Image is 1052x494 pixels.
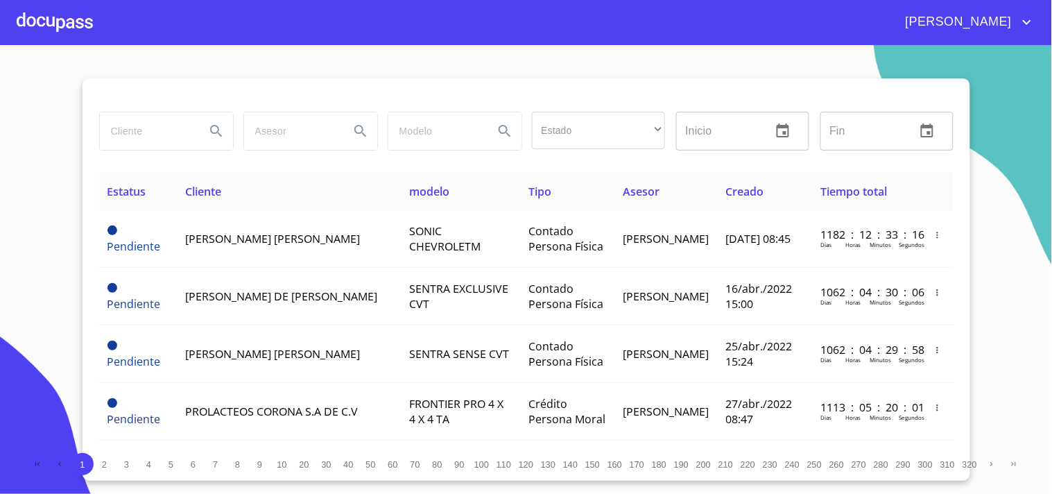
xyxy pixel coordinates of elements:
[648,453,671,475] button: 180
[432,459,442,470] span: 80
[852,459,866,470] span: 270
[870,356,891,364] p: Minutos
[80,459,85,470] span: 1
[235,459,240,470] span: 8
[870,414,891,421] p: Minutos
[829,459,844,470] span: 260
[845,414,861,421] p: Horas
[185,184,221,199] span: Cliente
[107,283,117,293] span: Pendiente
[741,459,755,470] span: 220
[623,184,659,199] span: Asesor
[107,225,117,235] span: Pendiente
[185,231,360,246] span: [PERSON_NAME] [PERSON_NAME]
[474,459,489,470] span: 100
[271,453,293,475] button: 10
[454,459,464,470] span: 90
[107,184,146,199] span: Estatus
[299,459,309,470] span: 20
[937,453,959,475] button: 310
[896,459,911,470] span: 290
[870,298,891,306] p: Minutos
[899,298,924,306] p: Segundos
[899,241,924,248] p: Segundos
[449,453,471,475] button: 90
[409,346,509,361] span: SENTRA SENSE CVT
[277,459,286,470] span: 10
[191,459,196,470] span: 6
[715,453,737,475] button: 210
[409,184,449,199] span: modelo
[763,459,777,470] span: 230
[820,241,831,248] p: Dias
[185,289,377,304] span: [PERSON_NAME] DE [PERSON_NAME]
[493,453,515,475] button: 110
[674,459,689,470] span: 190
[725,231,791,246] span: [DATE] 08:45
[182,453,205,475] button: 6
[870,453,893,475] button: 280
[528,281,603,312] span: Contado Persona Física
[820,284,914,300] p: 1062 : 04 : 30 : 06
[963,459,977,470] span: 320
[560,453,582,475] button: 140
[782,453,804,475] button: 240
[895,11,1019,33] span: [PERSON_NAME]
[200,114,233,148] button: Search
[623,404,709,419] span: [PERSON_NAME]
[725,281,792,312] span: 16/abr./2022 15:00
[820,400,914,415] p: 1113 : 05 : 20 : 01
[410,459,420,470] span: 70
[696,459,711,470] span: 200
[107,239,161,254] span: Pendiente
[820,184,887,199] span: Tiempo total
[820,342,914,357] p: 1062 : 04 : 29 : 58
[604,453,626,475] button: 160
[528,184,551,199] span: Tipo
[488,114,521,148] button: Search
[826,453,848,475] button: 260
[409,396,503,427] span: FRONTIER PRO 4 X 4 X 4 TA
[845,298,861,306] p: Horas
[515,453,537,475] button: 120
[785,459,800,470] span: 240
[185,346,360,361] span: [PERSON_NAME] [PERSON_NAME]
[107,296,161,312] span: Pendiente
[582,453,604,475] button: 150
[820,298,831,306] p: Dias
[160,453,182,475] button: 5
[169,459,173,470] span: 5
[343,459,353,470] span: 40
[107,411,161,427] span: Pendiente
[213,459,218,470] span: 7
[874,459,888,470] span: 280
[563,459,578,470] span: 140
[915,453,937,475] button: 300
[895,11,1035,33] button: account of current user
[804,453,826,475] button: 250
[107,398,117,408] span: Pendiente
[338,453,360,475] button: 40
[899,414,924,421] p: Segundos
[899,356,924,364] p: Segundos
[959,453,981,475] button: 320
[623,231,709,246] span: [PERSON_NAME]
[820,414,831,421] p: Dias
[102,459,107,470] span: 2
[528,396,605,427] span: Crédito Persona Moral
[623,346,709,361] span: [PERSON_NAME]
[227,453,249,475] button: 8
[293,453,316,475] button: 20
[893,453,915,475] button: 290
[528,339,603,369] span: Contado Persona Física
[820,356,831,364] p: Dias
[652,459,666,470] span: 180
[138,453,160,475] button: 4
[870,241,891,248] p: Minutos
[426,453,449,475] button: 80
[693,453,715,475] button: 200
[519,459,533,470] span: 120
[585,459,600,470] span: 150
[409,223,481,254] span: SONIC CHEVROLETM
[623,289,709,304] span: [PERSON_NAME]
